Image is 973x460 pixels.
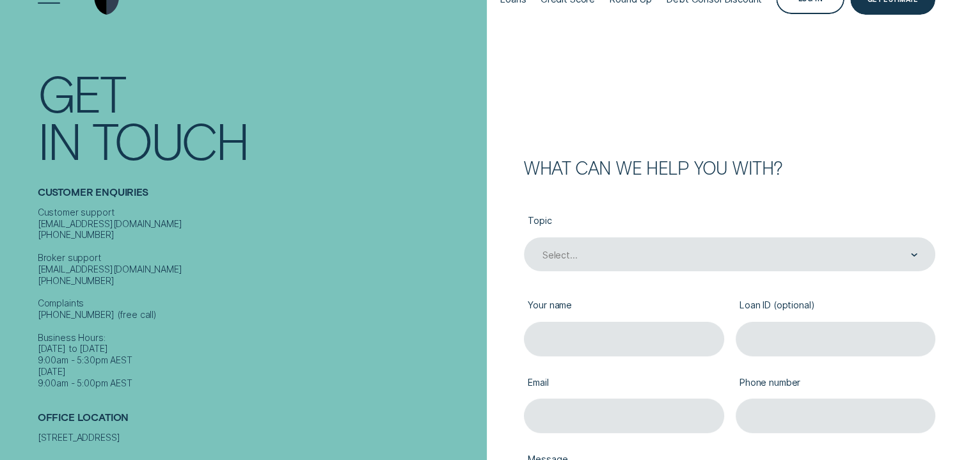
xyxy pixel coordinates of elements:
div: Select... [542,250,578,261]
label: Your name [524,290,724,322]
h1: Get In Touch [38,68,481,164]
div: [STREET_ADDRESS] [38,432,481,443]
label: Email [524,367,724,399]
h2: Office Location [38,411,481,432]
div: Customer support [EMAIL_ADDRESS][DOMAIN_NAME] [PHONE_NUMBER] Broker support [EMAIL_ADDRESS][DOMAI... [38,207,481,389]
label: Phone number [736,367,936,399]
div: Get [38,68,125,116]
label: Topic [524,206,935,237]
h2: What can we help you with? [524,159,935,176]
label: Loan ID (optional) [736,290,936,322]
div: Touch [92,116,248,163]
h2: Customer Enquiries [38,186,481,207]
div: In [38,116,81,163]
